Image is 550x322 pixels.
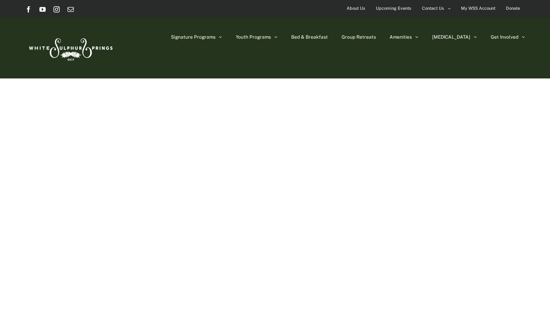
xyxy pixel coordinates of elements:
a: Bed & Breakfast [291,18,328,57]
a: [MEDICAL_DATA] [432,18,477,57]
a: Youth Programs [236,18,278,57]
a: Signature Programs [171,18,222,57]
nav: Main Menu [171,18,525,57]
span: Bed & Breakfast [291,35,328,39]
a: Instagram [53,6,60,12]
span: About Us [347,3,365,14]
span: Donate [506,3,520,14]
a: Facebook [25,6,32,12]
a: Amenities [390,18,418,57]
span: Contact Us [422,3,444,14]
a: Group Retreats [342,18,376,57]
span: Amenities [390,35,412,39]
a: Email [68,6,74,12]
span: Youth Programs [236,35,271,39]
span: Group Retreats [342,35,376,39]
span: My WSS Account [461,3,495,14]
span: Get Involved [491,35,518,39]
span: [MEDICAL_DATA] [432,35,470,39]
a: Get Involved [491,18,525,57]
img: White Sulphur Springs Logo [25,30,115,66]
span: Signature Programs [171,35,215,39]
span: Upcoming Events [376,3,411,14]
a: YouTube [39,6,46,12]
